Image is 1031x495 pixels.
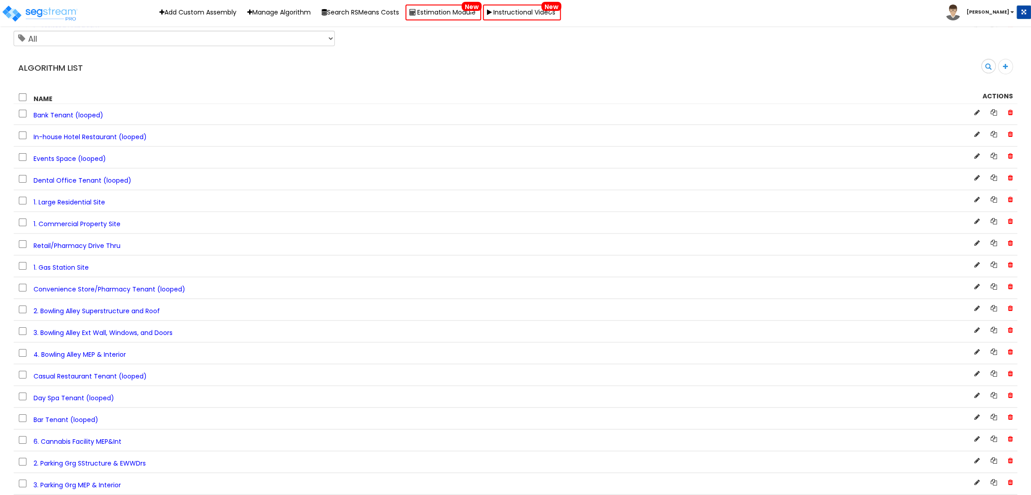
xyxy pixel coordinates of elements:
span: Delete Asset Class [1008,238,1013,247]
select: Tags [14,31,335,46]
span: Bank Tenant (looped) [34,111,103,120]
a: Copy Algorithm [991,304,997,313]
span: Delete Asset Class [1008,434,1013,443]
span: Delete Asset Class [1008,108,1013,117]
a: Copy Algorithm [991,347,997,356]
a: Copy Algorithm [991,108,997,117]
span: 2. Parking Grg SStructure & EWWDrs [34,459,146,468]
span: 3. Bowling Alley Ext Wall, Windows, and Doors [34,328,173,337]
b: [PERSON_NAME] [967,9,1009,15]
a: Copy Algorithm [991,195,997,204]
a: Add Custom Assembly [155,5,241,19]
a: Copy Algorithm [991,369,997,378]
a: Copy Algorithm [991,173,997,182]
a: Copy Algorithm [991,434,997,443]
span: Delete Asset Class [1008,173,1013,182]
span: Dental Office Tenant (looped) [34,176,131,185]
span: Convenience Store/Pharmacy Tenant (looped) [34,285,185,294]
button: Search RSMeans Costs [317,5,404,19]
a: Copy Algorithm [991,260,997,269]
a: Estimation ModuleNew [405,5,481,20]
span: Delete Asset Class [1008,304,1013,313]
span: Retail/Pharmacy Drive Thru [34,241,120,250]
span: 6. Cannabis Facility MEP&Int [34,437,121,446]
span: 1. Commercial Property Site [34,219,120,228]
span: Delete Asset Class [1008,347,1013,356]
a: Manage Algorithm [243,5,315,19]
span: Delete Asset Class [1008,456,1013,465]
a: Copy Algorithm [991,325,997,335]
span: Delete Asset Class [1008,369,1013,378]
span: New [541,2,561,11]
h4: Algorithm List [18,63,509,73]
span: 4. Bowling Alley MEP & Interior [34,350,126,359]
a: Copy Algorithm [991,282,997,291]
img: logo_pro_r.png [1,5,78,23]
strong: Name [34,94,53,103]
span: Events Space (looped) [34,154,106,163]
a: Copy Algorithm [991,130,997,139]
span: Day Spa Tenant (looped) [34,393,114,403]
input: search algorithm [967,59,995,75]
span: Delete Asset Class [1008,325,1013,335]
a: Copy Algorithm [991,217,997,226]
span: Delete Asset Class [1008,217,1013,226]
span: Delete Asset Class [1008,282,1013,291]
span: 1. Large Residential Site [34,198,105,207]
a: Instructional VideosNew [483,5,561,20]
span: Delete Asset Class [1008,195,1013,204]
span: Delete Asset Class [1008,391,1013,400]
span: Delete Asset Class [1008,260,1013,269]
span: New [462,2,482,11]
a: Copy Algorithm [991,238,997,247]
span: Bar Tenant (looped) [34,415,98,424]
span: 1. Gas Station Site [34,263,89,272]
span: 2. Bowling Alley Superstructure and Roof [34,306,160,315]
a: Copy Algorithm [991,391,997,400]
img: avatar.png [945,5,961,20]
span: 3. Parking Grg MEP & Interior [34,480,121,490]
span: Casual Restaurant Tenant (looped) [34,372,147,381]
a: Copy Algorithm [991,151,997,160]
span: Delete Asset Class [1008,412,1013,422]
a: Copy Algorithm [991,456,997,465]
span: Delete Asset Class [1008,478,1013,487]
a: Copy Algorithm [991,412,997,422]
span: Delete Asset Class [1008,151,1013,160]
span: Delete Asset Class [1008,130,1013,139]
span: In-house Hotel Restaurant (looped) [34,132,147,141]
a: Copy Algorithm [991,478,997,487]
strong: Actions [983,92,1013,101]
